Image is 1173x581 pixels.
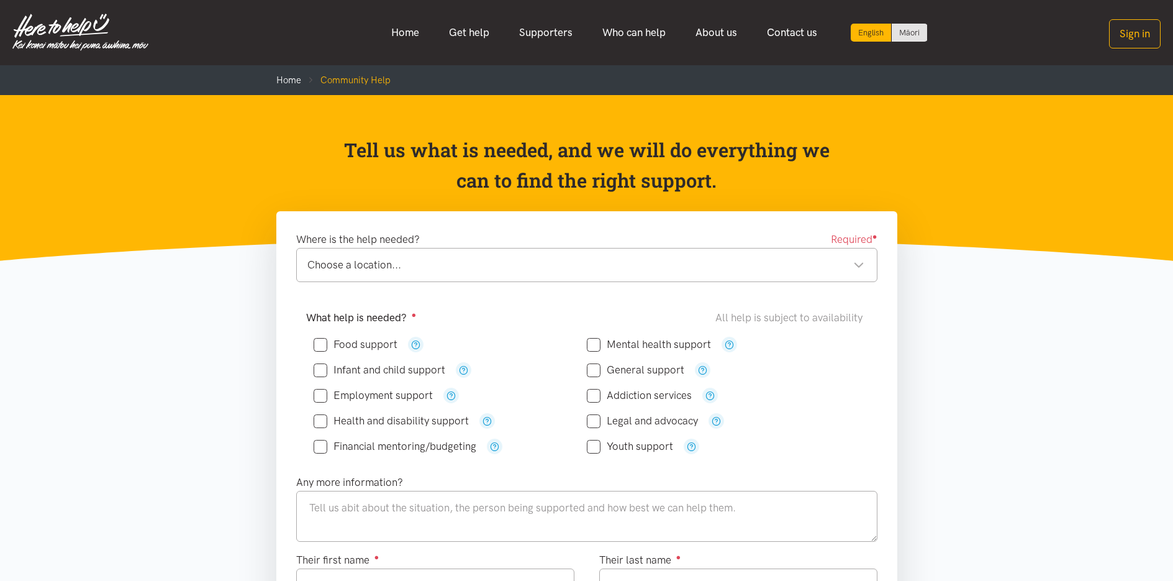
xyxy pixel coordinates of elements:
[587,19,681,46] a: Who can help
[1109,19,1161,48] button: Sign in
[314,390,433,401] label: Employment support
[599,552,681,569] label: Their last name
[587,365,684,375] label: General support
[587,390,692,401] label: Addiction services
[587,416,698,426] label: Legal and advocacy
[296,231,420,248] label: Where is the help needed?
[872,232,877,241] sup: ●
[12,14,148,51] img: Home
[681,19,752,46] a: About us
[314,339,397,350] label: Food support
[301,73,391,88] li: Community Help
[296,552,379,569] label: Their first name
[851,24,928,42] div: Language toggle
[715,309,867,326] div: All help is subject to availability
[296,474,403,491] label: Any more information?
[314,441,476,452] label: Financial mentoring/budgeting
[307,257,864,273] div: Choose a location...
[376,19,434,46] a: Home
[504,19,587,46] a: Supporters
[434,19,504,46] a: Get help
[314,416,469,426] label: Health and disability support
[276,75,301,86] a: Home
[587,441,673,452] label: Youth support
[892,24,927,42] a: Switch to Te Reo Māori
[676,552,681,562] sup: ●
[412,310,417,319] sup: ●
[374,552,379,562] sup: ●
[306,309,417,326] label: What help is needed?
[831,231,877,248] span: Required
[340,135,833,196] p: Tell us what is needed, and we will do everything we can to find the right support.
[851,24,892,42] div: Current language
[314,365,445,375] label: Infant and child support
[752,19,832,46] a: Contact us
[587,339,711,350] label: Mental health support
